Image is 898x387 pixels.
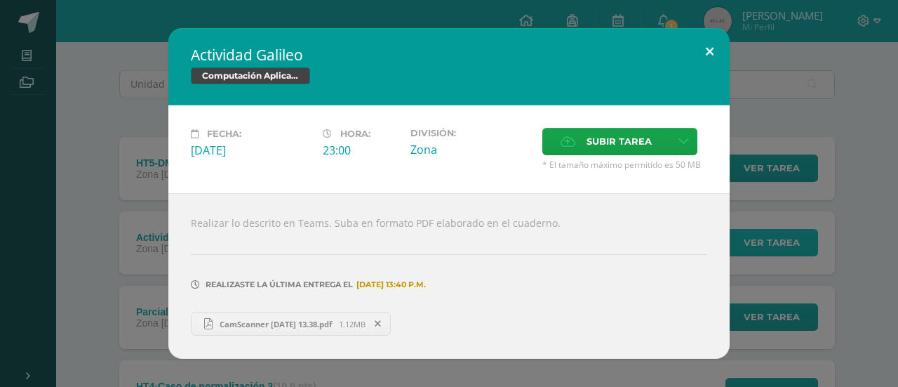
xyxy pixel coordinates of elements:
span: Realizaste la última entrega el [206,280,353,289]
a: CamScanner [DATE] 13.38.pdf 1.12MB [191,312,391,336]
div: 23:00 [323,143,399,158]
div: [DATE] [191,143,311,158]
span: 1.12MB [339,319,366,329]
span: * El tamaño máximo permitido es 50 MB [542,159,707,171]
span: Computación Aplicada [191,67,310,84]
div: Zona [410,142,531,157]
label: División: [410,128,531,138]
span: Remover entrega [366,316,390,332]
div: Realizar lo descrito en Teams. Suba en formato PDF elaborado en el cuaderno. [168,193,730,359]
span: Subir tarea [587,129,652,155]
h2: Actividad Galileo [191,45,707,65]
button: Close (Esc) [690,28,730,76]
span: Fecha: [207,129,241,139]
span: Hora: [340,129,370,139]
span: [DATE] 13:40 p.m. [353,284,426,285]
span: CamScanner [DATE] 13.38.pdf [213,319,339,329]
